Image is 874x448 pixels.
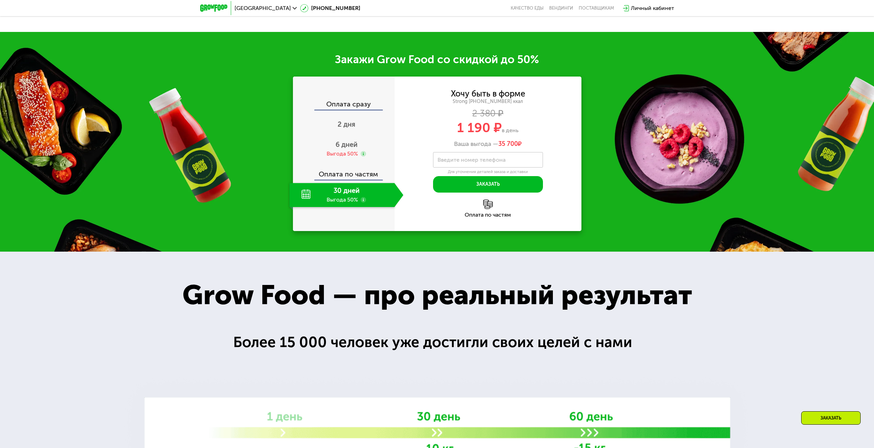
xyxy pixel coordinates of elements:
div: поставщикам [579,5,614,11]
div: Grow Food — про реальный результат [162,274,712,316]
img: l6xcnZfty9opOoJh.png [483,199,493,209]
div: Хочу быть в форме [451,90,525,97]
a: [PHONE_NUMBER] [300,4,360,12]
button: Заказать [433,176,543,193]
div: Оплата по частям [294,164,395,180]
div: Ваша выгода — [395,140,581,148]
div: Личный кабинет [631,4,674,12]
div: Более 15 000 человек уже достигли своих целей с нами [233,331,641,354]
div: Оплата по частям [395,212,581,218]
span: [GEOGRAPHIC_DATA] [235,5,291,11]
a: Качество еды [511,5,544,11]
div: Выгода 50% [327,150,358,158]
div: Оплата сразу [294,101,395,110]
a: Вендинги [549,5,573,11]
span: 2 дня [338,120,355,128]
span: в день [502,127,519,134]
span: 35 700 [498,140,518,148]
span: 1 190 ₽ [457,120,502,136]
div: 2 380 ₽ [395,110,581,117]
div: Заказать [801,411,861,425]
div: Для уточнения деталей заказа и доставки [433,169,543,175]
label: Введите номер телефона [438,158,506,162]
div: Strong [PHONE_NUMBER] ккал [395,99,581,105]
span: ₽ [498,140,522,148]
span: 6 дней [336,140,357,149]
